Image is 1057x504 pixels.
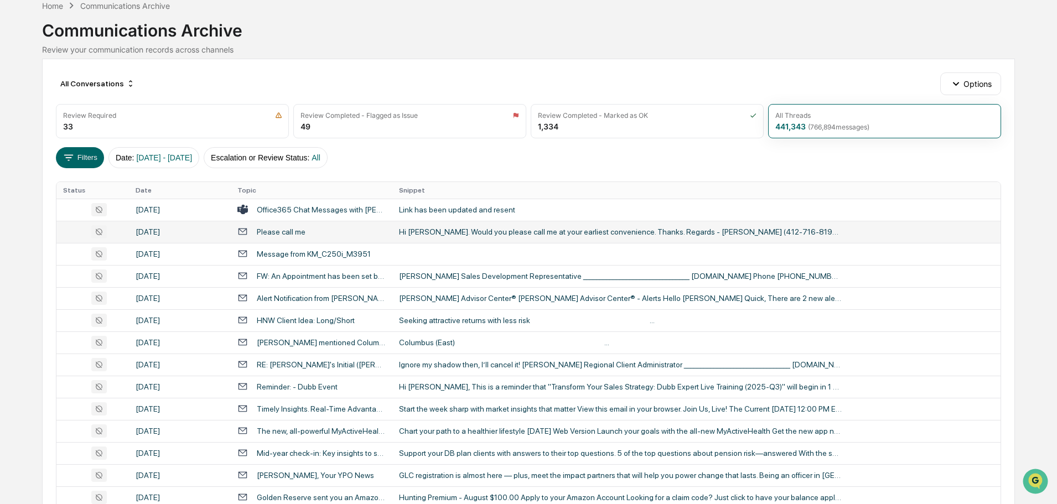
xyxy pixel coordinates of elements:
div: Review your communication records across channels [42,45,1014,54]
div: All Conversations [56,75,139,92]
th: Status [56,182,128,199]
img: icon [750,112,757,119]
div: Link has been updated and resent [399,205,842,214]
div: [DATE] [136,250,224,258]
div: 441,343 [775,122,869,131]
span: Attestations [91,139,137,150]
div: 🗄️ [80,141,89,149]
div: [DATE] [136,338,224,347]
div: [DATE] [136,227,224,236]
th: Topic [231,182,392,199]
span: [DATE] - [DATE] [136,153,192,162]
span: All [312,153,320,162]
img: icon [275,112,282,119]
div: 49 [300,122,310,131]
a: 🖐️Preclearance [7,135,76,155]
div: Communications Archive [42,12,1014,40]
div: FW: An Appointment has been set by Smartasset! [257,272,386,280]
div: 🖐️ [11,141,20,149]
button: Escalation or Review Status:All [204,147,328,168]
div: [PERSON_NAME] Sales Development Representative ________________________________ [DOMAIN_NAME] Pho... [399,272,842,280]
iframe: Open customer support [1022,467,1051,497]
div: All Threads [775,111,811,119]
a: 🔎Data Lookup [7,156,74,176]
img: icon [512,112,519,119]
div: Hi [PERSON_NAME]. Would you please call me at your earliest convenience. Thanks. Regards - [PERSO... [399,227,842,236]
div: HNW Client Idea: Long/Short [257,316,355,325]
div: [PERSON_NAME], Your YPO News [257,471,374,480]
div: Mid-year check-in: Key insights to support your DB plan clients [257,449,386,458]
a: Powered byPylon [78,187,134,196]
div: Communications Archive [80,1,170,11]
div: Start the week sharp with market insights that matter View this email in your browser. Join Us, L... [399,404,842,413]
button: Start new chat [188,88,201,101]
div: [DATE] [136,382,224,391]
div: Chart your path to a healthier lifestyle [DATE] Web Version Launch your goals with the all-new My... [399,427,842,435]
button: Date:[DATE] - [DATE] [108,147,199,168]
div: [DATE] [136,272,224,280]
div: Columbus (East) ‌ ‌ ‌ ‌ ‌ ‌ ‌ ‌ ‌ ‌ ‌ ‌ ‌ ‌ ‌ ‌ ‌ ‌ ‌ ‌ ‌ ‌ ‌ ‌ ‌ ‌ ‌ ‌ ‌ ‌ ‌ ‌ ‌ ‌ ‌ ‌ ‌ ‌ ‌ ‌ ‌... [399,338,842,347]
div: Ignore my shadow then, I’ll cancel it! [PERSON_NAME] Regional Client Administrator ______________... [399,360,842,369]
div: [PERSON_NAME] mentioned Columbus (East) [257,338,386,347]
div: [DATE] [136,471,224,480]
div: [DATE] [136,294,224,303]
div: Home [42,1,63,11]
div: We're available if you need us! [38,96,140,105]
th: Date [129,182,231,199]
div: The new, all-powerful MyActiveHealth is here [257,427,386,435]
span: Preclearance [22,139,71,150]
button: Options [940,72,1001,95]
div: 1,334 [538,122,558,131]
p: How can we help? [11,23,201,41]
div: 33 [63,122,73,131]
div: Timely Insights. Real-Time Advantage. [257,404,386,413]
div: 🔎 [11,162,20,170]
th: Snippet [392,182,1001,199]
a: 🗄️Attestations [76,135,142,155]
span: ( 766,894 messages) [808,123,869,131]
div: Start new chat [38,85,182,96]
div: Support your DB plan clients with answers to their top questions. 5 of the top questions about pe... [399,449,842,458]
div: RE: [PERSON_NAME]'s Initial ([PERSON_NAME]) [257,360,386,369]
div: Review Required [63,111,116,119]
div: [DATE] [136,493,224,502]
div: Please call me [257,227,305,236]
span: Data Lookup [22,160,70,172]
div: [DATE] [136,427,224,435]
div: [DATE] [136,316,224,325]
div: Office365 Chat Messages with [PERSON_NAME], [PERSON_NAME], [PERSON_NAME], [PERSON_NAME], [PERSON_... [257,205,386,214]
div: Golden Reserve sent you an Amazon Gift Card! [257,493,386,502]
div: [DATE] [136,360,224,369]
div: Hi [PERSON_NAME], This is a reminder that "Transform Your Sales Strategy: Dubb Expert Live Traini... [399,382,842,391]
div: Review Completed - Marked as OK [538,111,648,119]
div: Reminder: - Dubb Event [257,382,338,391]
div: Message from KM_C250i_M3951 [257,250,371,258]
div: GLC registration is almost here — plus, meet the impact partners that will help you power change ... [399,471,842,480]
div: [DATE] [136,205,224,214]
div: Seeking attractive returns with less risk ‌ ‌ ‌ ‌ ‌ ‌ ‌ ‌ ‌ ‌ ‌ ‌ ‌ ‌ ‌ ‌ ‌ ‌ ‌ ‌ ‌ ‌ ‌ ‌ ‌ ‌ ‌ ‌... [399,316,842,325]
div: Review Completed - Flagged as Issue [300,111,418,119]
button: Filters [56,147,104,168]
div: [DATE] [136,404,224,413]
div: Hunting Premium - August $100.00 Apply to your Amazon Account Looking for a claim code? Just clic... [399,493,842,502]
span: Pylon [110,188,134,196]
div: [PERSON_NAME] Advisor Center® [PERSON_NAME] Advisor Center® - Alerts Hello [PERSON_NAME] Quick, T... [399,294,842,303]
div: [DATE] [136,449,224,458]
div: Alert Notification from [PERSON_NAME] Advisor Services [257,294,386,303]
img: 1746055101610-c473b297-6a78-478c-a979-82029cc54cd1 [11,85,31,105]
